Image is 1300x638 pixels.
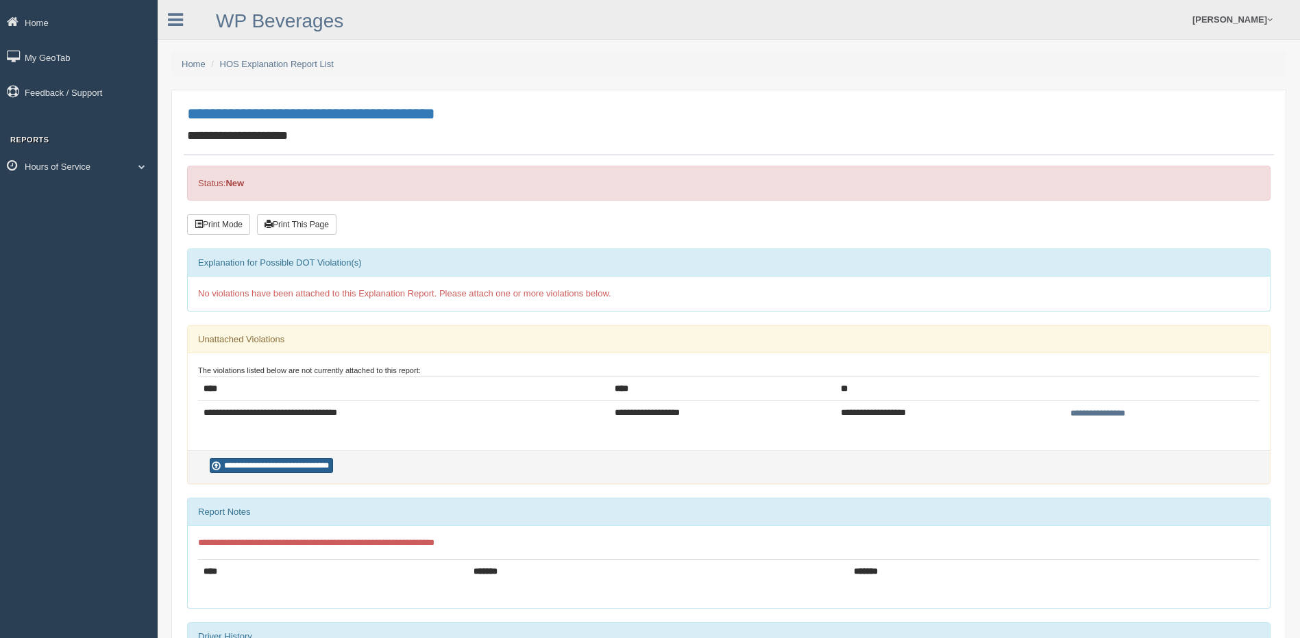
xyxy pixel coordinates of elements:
[198,288,611,298] span: No violations have been attached to this Explanation Report. Please attach one or more violations...
[187,214,250,235] button: Print Mode
[188,498,1270,526] div: Report Notes
[188,326,1270,353] div: Unattached Violations
[216,10,343,31] a: WP Beverages
[188,249,1270,277] div: Explanation for Possible DOT Violation(s)
[198,366,421,374] small: The violations listed below are not currently attached to this report:
[187,166,1271,201] div: Status:
[225,178,244,188] strong: New
[220,59,334,69] a: HOS Explanation Report List
[257,214,336,235] button: Print This Page
[182,59,206,69] a: Home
